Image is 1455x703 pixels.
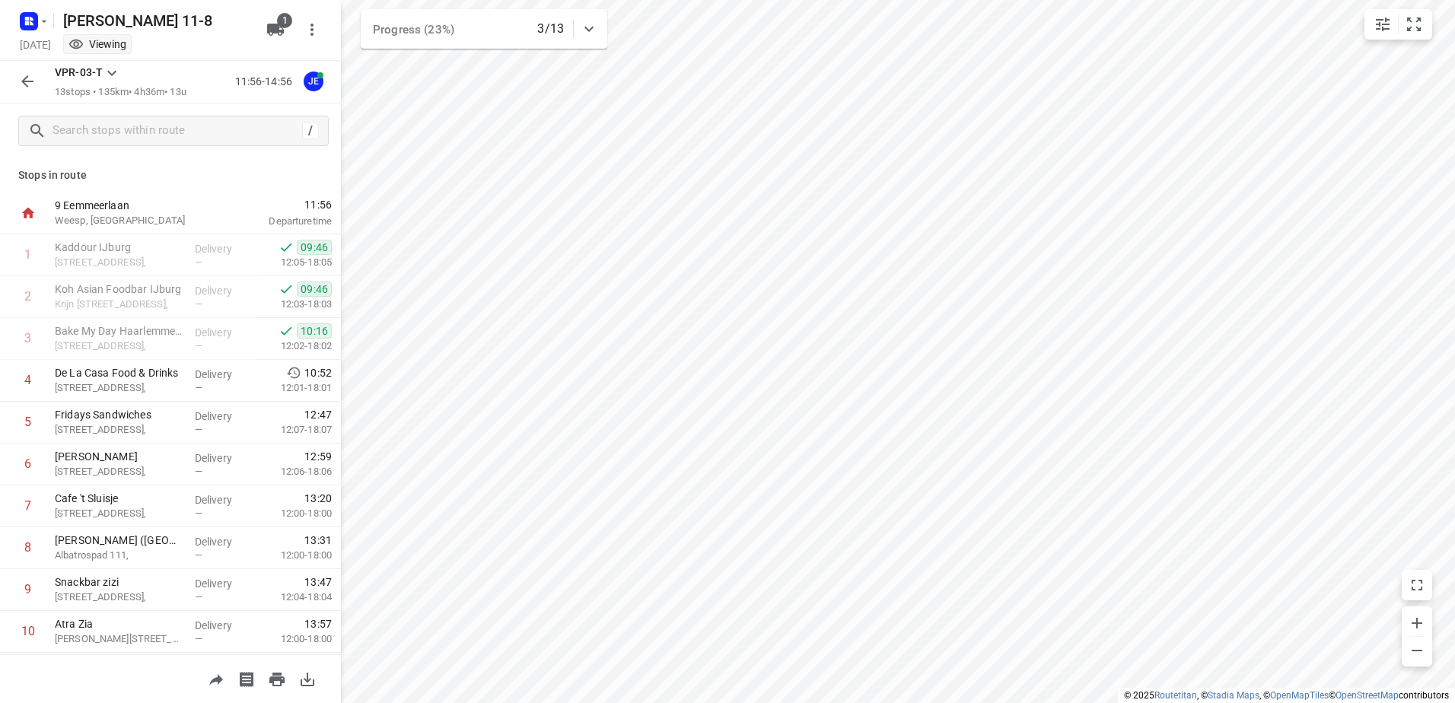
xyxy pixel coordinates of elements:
[55,198,213,213] p: 9 Eemmeerlaan
[304,365,332,380] span: 10:52
[195,283,251,298] p: Delivery
[55,464,183,479] p: [STREET_ADDRESS],
[55,590,183,605] p: [STREET_ADDRESS],
[55,631,183,647] p: [PERSON_NAME][STREET_ADDRESS],
[279,323,294,339] svg: Done
[256,548,332,563] p: 12:00-18:00
[55,533,183,548] p: [PERSON_NAME] ([GEOGRAPHIC_DATA])
[53,119,302,143] input: Search stops within route
[18,167,323,183] p: Stops in route
[55,491,183,506] p: Cafe 't Sluisje
[201,671,231,686] span: Share route
[256,380,332,396] p: 12:01-18:01
[195,367,251,382] p: Delivery
[55,380,183,396] p: [STREET_ADDRESS],
[55,407,183,422] p: Fridays Sandwiches
[195,241,251,256] p: Delivery
[24,498,31,513] div: 7
[304,407,332,422] span: 12:47
[304,574,332,590] span: 13:47
[297,323,332,339] span: 10:16
[195,534,251,549] p: Delivery
[304,616,332,631] span: 13:57
[1399,9,1429,40] button: Fit zoom
[24,540,31,555] div: 8
[55,85,186,100] p: 13 stops • 135km • 4h36m • 13u
[24,456,31,471] div: 6
[55,339,183,354] p: [STREET_ADDRESS],
[302,122,319,139] div: /
[195,409,251,424] p: Delivery
[195,492,251,507] p: Delivery
[297,240,332,255] span: 09:46
[537,20,564,38] p: 3/13
[256,297,332,312] p: 12:03-18:03
[24,289,31,304] div: 2
[21,624,35,638] div: 10
[279,240,294,255] svg: Done
[304,449,332,464] span: 12:59
[55,422,183,437] p: [STREET_ADDRESS],
[256,590,332,605] p: 12:04-18:04
[195,591,202,603] span: —
[24,331,31,345] div: 3
[256,464,332,479] p: 12:06-18:06
[195,256,202,268] span: —
[55,574,183,590] p: Snackbar zizi
[24,373,31,387] div: 4
[256,422,332,437] p: 12:07-18:07
[286,365,301,380] svg: Early
[195,450,251,466] p: Delivery
[24,415,31,429] div: 5
[55,213,213,228] p: Weesp, [GEOGRAPHIC_DATA]
[195,576,251,591] p: Delivery
[361,9,607,49] div: Progress (23%)3/13
[277,13,292,28] span: 1
[297,282,332,297] span: 09:46
[55,65,103,81] p: VPR-03-T
[1367,9,1398,40] button: Map settings
[55,282,183,297] p: Koh Asian Foodbar IJburg
[195,325,251,340] p: Delivery
[55,240,183,255] p: Kaddour IJburg
[231,214,332,229] p: Departure time
[235,74,298,90] p: 11:56-14:56
[68,37,126,52] div: Viewing
[373,23,454,37] span: Progress (23%)
[256,506,332,521] p: 12:00-18:00
[256,631,332,647] p: 12:00-18:00
[55,506,183,521] p: [STREET_ADDRESS],
[24,582,31,596] div: 9
[195,382,202,393] span: —
[55,548,183,563] p: Albatrospad 111,
[195,618,251,633] p: Delivery
[55,255,183,270] p: [STREET_ADDRESS],
[1336,690,1399,701] a: OpenStreetMap
[256,255,332,270] p: 12:05-18:05
[260,14,291,45] button: 1
[55,297,183,312] p: Krijn [STREET_ADDRESS],
[231,197,332,212] span: 11:56
[304,491,332,506] span: 13:20
[279,282,294,297] svg: Done
[195,549,202,561] span: —
[195,424,202,435] span: —
[195,507,202,519] span: —
[195,633,202,644] span: —
[195,466,202,477] span: —
[304,533,332,548] span: 13:31
[1364,9,1432,40] div: small contained button group
[1124,690,1449,701] li: © 2025 , © , © © contributors
[1208,690,1259,701] a: Stadia Maps
[195,298,202,310] span: —
[1270,690,1329,701] a: OpenMapTiles
[195,340,202,351] span: —
[24,247,31,262] div: 1
[1154,690,1197,701] a: Routetitan
[256,339,332,354] p: 12:02-18:02
[55,449,183,464] p: [PERSON_NAME]
[55,323,183,339] p: Bake My Day Haarlemmerstraat B.V.
[55,365,183,380] p: De La Casa Food & Drinks
[55,616,183,631] p: Atra Zia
